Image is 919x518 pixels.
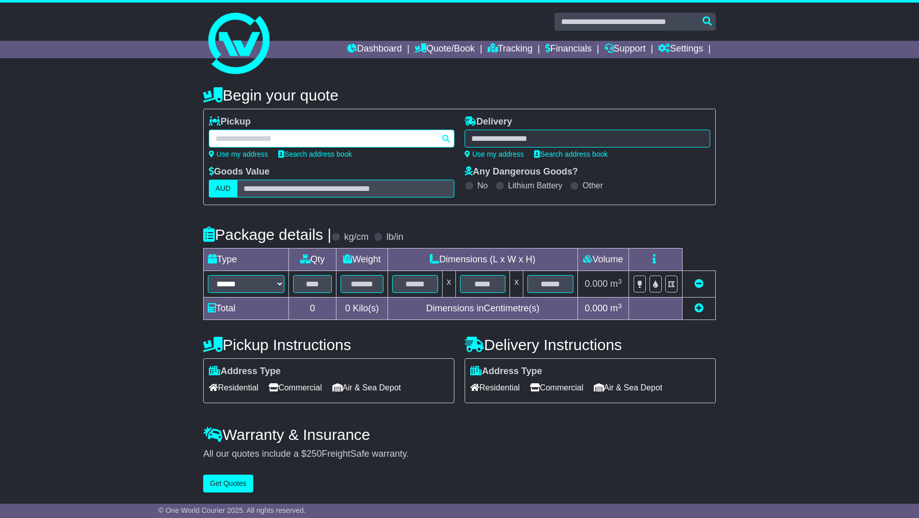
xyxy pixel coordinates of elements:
span: Air & Sea Depot [332,380,401,396]
label: Address Type [470,366,542,377]
td: x [442,271,455,298]
a: Support [604,41,646,58]
span: 0.000 [585,303,608,313]
label: kg/cm [344,232,369,243]
span: 250 [306,449,322,459]
button: Get Quotes [203,475,253,492]
span: Residential [470,380,520,396]
label: Pickup [209,116,251,128]
td: Qty [289,249,336,271]
h4: Begin your quote [203,87,716,104]
span: Air & Sea Depot [594,380,663,396]
h4: Pickup Instructions [203,336,454,353]
h4: Warranty & Insurance [203,426,716,443]
a: Dashboard [347,41,402,58]
td: Kilo(s) [336,298,388,320]
sup: 3 [618,278,622,285]
label: AUD [209,180,237,198]
a: Search address book [278,150,352,158]
label: Goods Value [209,166,270,178]
label: Other [583,181,603,190]
a: Remove this item [694,279,704,289]
a: Settings [658,41,703,58]
label: Delivery [465,116,512,128]
span: Commercial [530,380,583,396]
label: Address Type [209,366,281,377]
span: Commercial [269,380,322,396]
a: Tracking [488,41,533,58]
a: Use my address [465,150,524,158]
td: Dimensions (L x W x H) [388,249,577,271]
span: 0 [345,303,350,313]
h4: Package details | [203,226,331,243]
td: x [510,271,523,298]
label: No [477,181,488,190]
h4: Delivery Instructions [465,336,716,353]
span: © One World Courier 2025. All rights reserved. [158,506,306,514]
a: Search address book [534,150,608,158]
span: 0.000 [585,279,608,289]
span: m [610,279,622,289]
sup: 3 [618,302,622,310]
span: m [610,303,622,313]
td: Total [204,298,289,320]
label: Any Dangerous Goods? [465,166,578,178]
label: lb/in [386,232,403,243]
td: 0 [289,298,336,320]
td: Dimensions in Centimetre(s) [388,298,577,320]
a: Add new item [694,303,704,313]
a: Financials [545,41,592,58]
label: Lithium Battery [508,181,563,190]
a: Quote/Book [415,41,475,58]
a: Use my address [209,150,268,158]
div: All our quotes include a $ FreightSafe warranty. [203,449,716,460]
span: Residential [209,380,258,396]
td: Volume [577,249,628,271]
td: Weight [336,249,388,271]
typeahead: Please provide city [209,130,454,147]
td: Type [204,249,289,271]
